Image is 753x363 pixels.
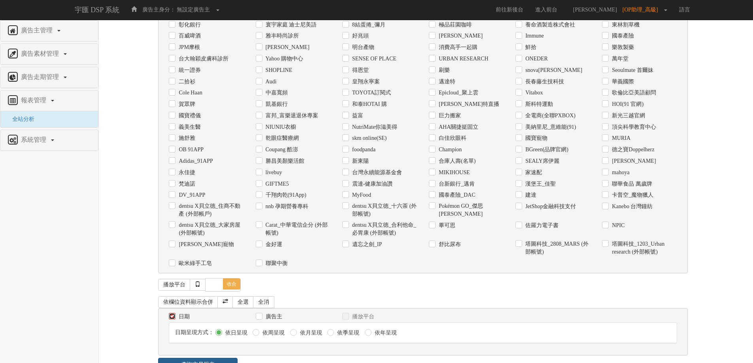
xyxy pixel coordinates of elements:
[437,21,472,29] label: 極品莊園咖啡
[350,157,369,165] label: 新東陽
[6,71,92,84] a: 廣告走期管理
[264,66,293,74] label: SHOPLINE
[177,123,201,131] label: 義美生醫
[264,100,288,108] label: 凱基銀行
[523,43,536,51] label: 鮮拾
[177,241,234,248] label: [PERSON_NAME]寵物
[610,146,654,154] label: 德之寶Doppelherz
[264,191,306,199] label: 千翔肉乾(91App)
[350,313,374,321] label: 播放平台
[569,7,621,13] span: [PERSON_NAME]
[350,66,369,74] label: 得恩堂
[264,146,298,154] label: Coupang 酷澎
[523,21,575,29] label: 養命酒製造株式會社
[264,313,282,321] label: 廣告主
[264,134,299,142] label: 乾眼症醫療網
[523,78,564,86] label: 長春藤生技科技
[437,202,504,218] label: Pokémon GO_傑思[PERSON_NAME]
[19,97,50,103] span: 報表管理
[610,66,653,74] label: Seoulmate 首爾妹
[523,32,544,40] label: Immune
[177,221,243,237] label: dentsu X貝立德_大家房屋 (外部帳號)
[6,48,92,60] a: 廣告素材管理
[350,241,382,248] label: 遺忘之劍_IP
[264,203,309,211] label: nnb 孕期營養專科
[437,157,476,165] label: 合庫人壽(名單)
[264,32,299,40] label: 雅丰時尚診所
[437,55,489,63] label: URBAN RESEARCH
[610,89,656,97] label: 歌倫比亞美語顧問
[610,21,640,29] label: 東林割草機
[610,123,656,131] label: 頂尖科學教育中心
[19,136,50,143] span: 系統管理
[264,221,330,237] label: Carat_中華電信企分 (外部帳號)
[177,180,195,188] label: 梵迪諾
[264,21,317,29] label: 寰宇家庭 迪士尼美語
[610,134,630,142] label: MURIA
[177,32,201,40] label: 百威啤酒
[350,146,376,154] label: foodpanda
[437,32,483,40] label: [PERSON_NAME]
[610,180,652,188] label: 聯華食品 萬歲牌
[523,112,576,120] label: 全電商(全聯PXBOX)
[177,202,243,218] label: dentsu X貝立德_住商不動產 (外部帳戶)
[232,296,254,308] a: 全選
[350,221,417,237] label: dentsu X貝立德_合利他命_必胃康 (外部帳號)
[350,180,393,188] label: 震達-健康加油讚
[6,94,92,107] a: 報表管理
[350,191,371,199] label: MyFood
[350,123,397,131] label: NutriMate你滋美得
[437,134,466,142] label: 白佳欣眼科
[523,180,556,188] label: 漢堡王_佳聖
[437,78,455,86] label: 邁達特
[610,203,653,211] label: Kanebo 台灣鐘紡
[610,169,629,177] label: mahoya
[6,116,34,122] a: 全站分析
[437,100,499,108] label: [PERSON_NAME]特直播
[350,43,374,51] label: 明台產物
[523,203,576,211] label: JetShop金融科技支付
[253,296,274,308] a: 全消
[264,89,288,97] label: 中嘉寬頻
[177,66,201,74] label: 統一證券
[437,222,455,229] label: 畢可思
[264,78,277,86] label: Audi
[19,73,63,80] span: 廣告走期管理
[523,55,548,63] label: ONEDER
[264,43,310,51] label: [PERSON_NAME]
[177,112,201,120] label: 國寶禮儀
[523,66,582,74] label: snova[PERSON_NAME]
[373,329,397,337] label: 依年呈現
[177,134,195,142] label: 施舒雅
[350,112,363,120] label: 益富
[623,7,662,13] span: [OP助理_高級]
[142,7,176,13] span: 廣告主身分：
[335,329,359,337] label: 依季呈現
[264,180,289,188] label: GIFTME5
[260,329,285,337] label: 依周呈現
[6,24,92,37] a: 廣告主管理
[19,27,57,34] span: 廣告主管理
[177,260,212,267] label: 歐米綠手工皂
[437,169,470,177] label: MIKIHOUSE
[177,21,201,29] label: 彰化銀行
[350,202,417,218] label: dentsu X貝立德_十六茶 (外部帳號)
[610,100,644,108] label: HOI(91 官網)
[177,89,202,97] label: Cole Haan
[177,78,195,86] label: 二拾衫
[523,222,559,229] label: 佐羅力電子書
[437,112,461,120] label: 巨力搬家
[223,329,247,337] label: 依日呈現
[6,134,92,147] a: 系統管理
[264,112,318,120] label: 富邦_富樂退退休專案
[264,55,303,63] label: Yahoo 購物中心
[264,241,282,248] label: 金好運
[523,240,590,256] label: 塔圖科技_2808_MARS (外部帳號)
[610,222,625,229] label: NPIC
[523,169,542,177] label: 家速配
[523,123,576,131] label: 美納里尼_意維能(91)
[523,146,568,154] label: BGreen(品牌官網)
[610,43,634,51] label: 樂敦製藥
[523,157,559,165] label: SEALY席伊麗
